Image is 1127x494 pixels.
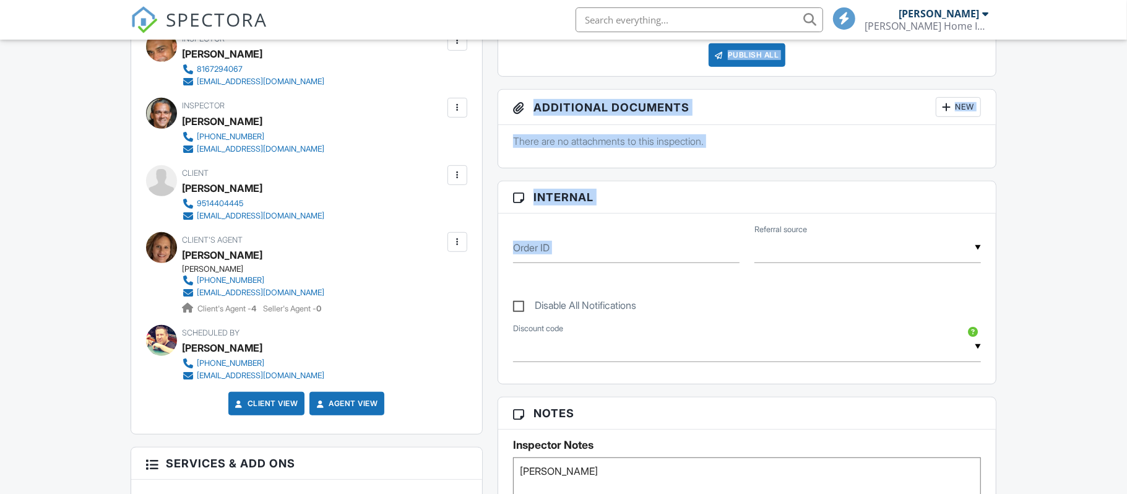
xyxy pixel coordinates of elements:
[197,371,325,381] div: [EMAIL_ADDRESS][DOMAIN_NAME]
[197,77,325,87] div: [EMAIL_ADDRESS][DOMAIN_NAME]
[131,17,268,43] a: SPECTORA
[183,274,325,287] a: [PHONE_NUMBER]
[754,224,807,235] label: Referral source
[183,112,263,131] div: [PERSON_NAME]
[183,235,243,245] span: Client's Agent
[264,304,322,313] span: Seller's Agent -
[183,246,263,264] a: [PERSON_NAME]
[513,439,982,451] h5: Inspector Notes
[183,357,325,370] a: [PHONE_NUMBER]
[197,199,244,209] div: 9514404445
[197,132,265,142] div: [PHONE_NUMBER]
[899,7,980,20] div: [PERSON_NAME]
[131,448,482,480] h3: Services & Add ons
[513,300,636,315] label: Disable All Notifications
[183,287,325,299] a: [EMAIL_ADDRESS][DOMAIN_NAME]
[498,90,996,125] h3: Additional Documents
[233,397,298,410] a: Client View
[183,143,325,155] a: [EMAIL_ADDRESS][DOMAIN_NAME]
[183,179,263,197] div: [PERSON_NAME]
[183,264,335,274] div: [PERSON_NAME]
[197,358,265,368] div: [PHONE_NUMBER]
[936,97,981,117] div: New
[183,63,325,76] a: 8167294067
[576,7,823,32] input: Search everything...
[197,64,243,74] div: 8167294067
[183,210,325,222] a: [EMAIL_ADDRESS][DOMAIN_NAME]
[709,43,786,67] div: Publish All
[197,211,325,221] div: [EMAIL_ADDRESS][DOMAIN_NAME]
[131,6,158,33] img: The Best Home Inspection Software - Spectora
[317,304,322,313] strong: 0
[183,339,263,357] div: [PERSON_NAME]
[183,101,225,110] span: Inspector
[183,131,325,143] a: [PHONE_NUMBER]
[865,20,989,32] div: Duncan Home Inspections
[183,370,325,382] a: [EMAIL_ADDRESS][DOMAIN_NAME]
[197,144,325,154] div: [EMAIL_ADDRESS][DOMAIN_NAME]
[166,6,268,32] span: SPECTORA
[513,241,550,254] label: Order ID
[183,328,240,337] span: Scheduled By
[183,197,325,210] a: 9514404445
[198,304,259,313] span: Client's Agent -
[498,397,996,430] h3: Notes
[183,45,263,63] div: [PERSON_NAME]
[183,76,325,88] a: [EMAIL_ADDRESS][DOMAIN_NAME]
[513,134,982,148] p: There are no attachments to this inspection.
[498,181,996,214] h3: Internal
[252,304,257,313] strong: 4
[197,288,325,298] div: [EMAIL_ADDRESS][DOMAIN_NAME]
[197,275,265,285] div: [PHONE_NUMBER]
[314,397,378,410] a: Agent View
[183,168,209,178] span: Client
[513,323,563,334] label: Discount code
